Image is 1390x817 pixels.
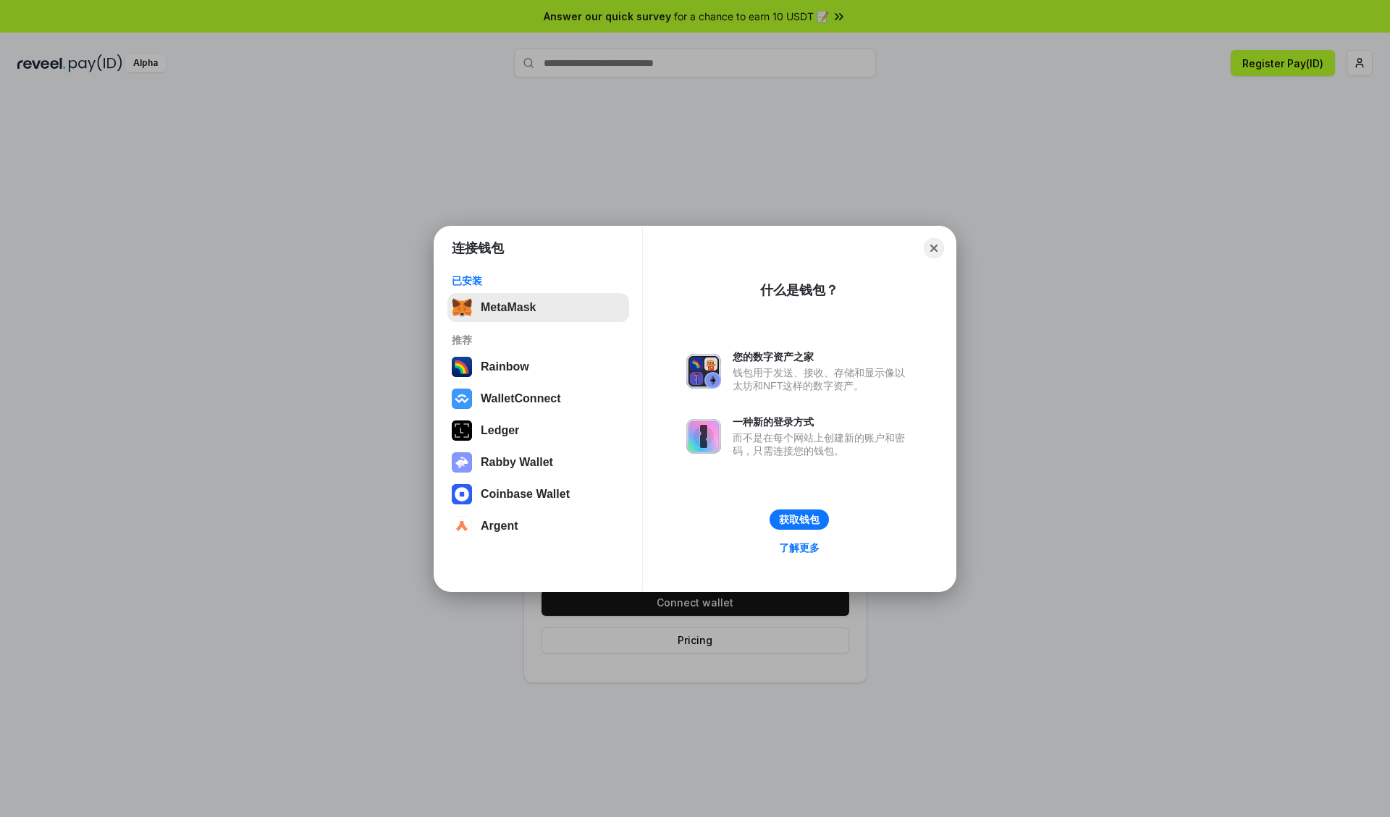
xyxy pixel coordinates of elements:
[760,281,838,299] div: 什么是钱包？
[452,274,625,287] div: 已安装
[452,420,472,441] img: svg+xml,%3Csvg%20xmlns%3D%22http%3A%2F%2Fwww.w3.org%2F2000%2Fsvg%22%20width%3D%2228%22%20height%3...
[686,419,721,454] img: svg+xml,%3Csvg%20xmlns%3D%22http%3A%2F%2Fwww.w3.org%2F2000%2Fsvg%22%20fill%3D%22none%22%20viewBox...
[481,360,529,373] div: Rainbow
[452,516,472,536] img: svg+xml,%3Csvg%20width%3D%2228%22%20height%3D%2228%22%20viewBox%3D%220%200%2028%2028%22%20fill%3D...
[686,354,721,389] img: svg+xml,%3Csvg%20xmlns%3D%22http%3A%2F%2Fwww.w3.org%2F2000%2Fsvg%22%20fill%3D%22none%22%20viewBox...
[770,538,828,557] a: 了解更多
[481,424,519,437] div: Ledger
[481,488,570,501] div: Coinbase Wallet
[481,301,536,314] div: MetaMask
[447,480,629,509] button: Coinbase Wallet
[733,431,912,457] div: 而不是在每个网站上创建新的账户和密码，只需连接您的钱包。
[733,350,912,363] div: 您的数字资产之家
[452,240,504,257] h1: 连接钱包
[481,456,553,469] div: Rabby Wallet
[447,352,629,381] button: Rainbow
[770,509,829,530] button: 获取钱包
[452,357,472,377] img: svg+xml,%3Csvg%20width%3D%22120%22%20height%3D%22120%22%20viewBox%3D%220%200%20120%20120%22%20fil...
[447,416,629,445] button: Ledger
[452,389,472,409] img: svg+xml,%3Csvg%20width%3D%2228%22%20height%3D%2228%22%20viewBox%3D%220%200%2028%2028%22%20fill%3D...
[733,415,912,428] div: 一种新的登录方式
[733,366,912,392] div: 钱包用于发送、接收、存储和显示像以太坊和NFT这样的数字资产。
[779,513,820,526] div: 获取钱包
[447,384,629,413] button: WalletConnect
[447,293,629,322] button: MetaMask
[481,392,561,405] div: WalletConnect
[447,512,629,541] button: Argent
[924,238,944,258] button: Close
[779,541,820,554] div: 了解更多
[452,334,625,347] div: 推荐
[481,520,518,533] div: Argent
[452,484,472,504] img: svg+xml,%3Csvg%20width%3D%2228%22%20height%3D%2228%22%20viewBox%3D%220%200%2028%2028%22%20fill%3D...
[452,297,472,318] img: svg+xml,%3Csvg%20fill%3D%22none%22%20height%3D%2233%22%20viewBox%3D%220%200%2035%2033%22%20width%...
[452,452,472,473] img: svg+xml,%3Csvg%20xmlns%3D%22http%3A%2F%2Fwww.w3.org%2F2000%2Fsvg%22%20fill%3D%22none%22%20viewBox...
[447,448,629,477] button: Rabby Wallet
